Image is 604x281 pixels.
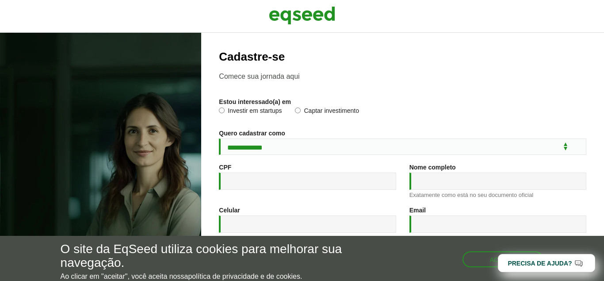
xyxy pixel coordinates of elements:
[219,164,231,170] label: CPF
[409,164,456,170] label: Nome completo
[409,207,426,213] label: Email
[269,4,335,27] img: EqSeed Logo
[409,192,586,198] div: Exatamente como está no seu documento oficial
[219,72,586,81] p: Comece sua jornada aqui
[188,273,300,280] a: política de privacidade e de cookies
[295,108,359,116] label: Captar investimento
[219,130,285,136] label: Quero cadastrar como
[219,99,291,105] label: Estou interessado(a) em
[463,251,544,267] button: Aceitar
[219,50,586,63] h2: Cadastre-se
[219,108,282,116] label: Investir em startups
[295,108,301,113] input: Captar investimento
[219,207,240,213] label: Celular
[219,108,225,113] input: Investir em startups
[61,243,351,270] h5: O site da EqSeed utiliza cookies para melhorar sua navegação.
[61,272,351,281] p: Ao clicar em "aceitar", você aceita nossa .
